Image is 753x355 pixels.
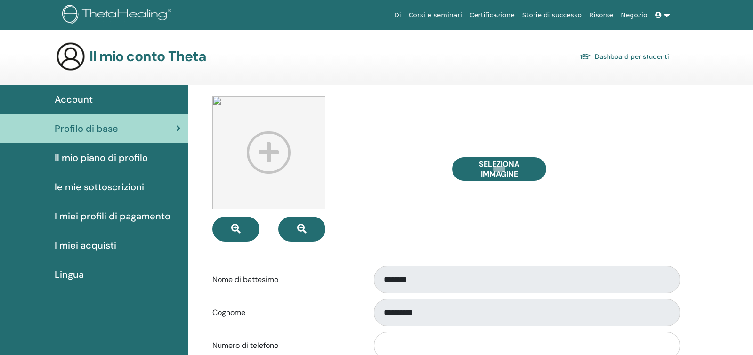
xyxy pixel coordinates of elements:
[580,53,591,61] img: graduation-cap.svg
[62,5,175,26] img: logo.png
[55,238,116,252] span: I miei acquisti
[55,209,170,223] span: I miei profili di pagamento
[55,92,93,106] span: Account
[405,7,466,24] a: Corsi e seminari
[205,337,365,355] label: Numero di telefono
[55,151,148,165] span: Il mio piano di profilo
[493,166,505,172] input: Seleziona Immagine
[89,48,207,65] h3: Il mio conto Theta
[212,96,325,209] img: profile
[464,159,534,179] span: Seleziona Immagine
[617,7,651,24] a: Negozio
[55,267,84,282] span: Lingua
[518,7,585,24] a: Storie di successo
[390,7,405,24] a: Di
[56,41,86,72] img: generic-user-icon.jpg
[205,271,365,289] label: Nome di battesimo
[585,7,617,24] a: Risorse
[205,304,365,322] label: Cognome
[580,50,669,63] a: Dashboard per studenti
[55,180,144,194] span: le mie sottoscrizioni
[466,7,518,24] a: Certificazione
[55,121,118,136] span: Profilo di base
